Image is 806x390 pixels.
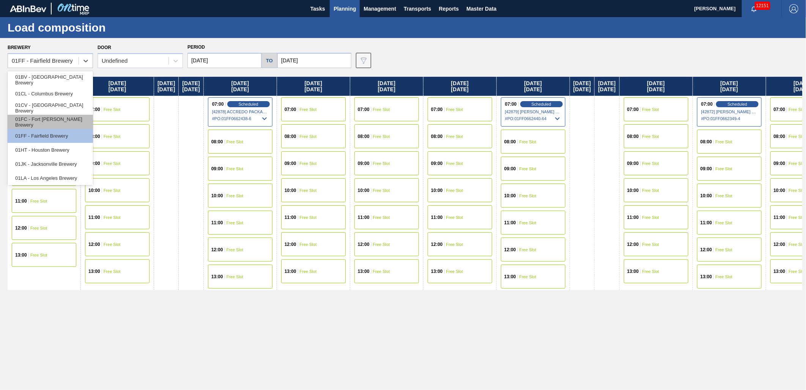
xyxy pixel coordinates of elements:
[715,274,732,279] span: Free Slot
[10,5,46,12] img: TNhmsLtSVTkK8tSr43FrP2fwEKptu5GPRR3wAAAABJRU5ErkJggg==
[789,161,806,166] span: Free Slot
[431,134,443,139] span: 08:00
[519,193,537,198] span: Free Slot
[8,115,93,129] div: 01FC - Fort [PERSON_NAME] Brewery
[154,77,178,96] div: [DATE] [DATE]
[774,134,786,139] span: 08:00
[12,58,73,64] div: 01FF - Fairfield Brewery
[789,4,798,13] img: Logout
[504,140,516,144] span: 08:00
[431,161,443,166] span: 09:00
[497,77,570,96] div: [DATE] [DATE]
[227,220,244,225] span: Free Slot
[358,188,370,193] span: 10:00
[88,188,100,193] span: 10:00
[715,247,732,252] span: Free Slot
[774,188,786,193] span: 10:00
[466,4,496,13] span: Master Data
[187,53,261,68] input: mm/dd/yyyy
[30,253,47,257] span: Free Slot
[104,134,121,139] span: Free Slot
[211,166,223,171] span: 09:00
[446,215,463,220] span: Free Slot
[504,220,516,225] span: 11:00
[364,4,396,13] span: Management
[701,114,758,123] span: # PO : 01FF0662349-4
[642,242,659,247] span: Free Slot
[595,77,619,96] div: [DATE] [DATE]
[358,269,370,274] span: 13:00
[373,134,390,139] span: Free Slot
[789,134,806,139] span: Free Slot
[439,4,459,13] span: Reports
[431,269,443,274] span: 13:00
[505,109,562,114] span: [42879] Brooks and Whittle - Saint Louis - 0008221115
[15,253,27,257] span: 13:00
[104,215,121,220] span: Free Slot
[309,4,326,13] span: Tasks
[446,161,463,166] span: Free Slot
[285,242,296,247] span: 12:00
[277,77,350,96] div: [DATE] [DATE]
[300,269,317,274] span: Free Slot
[227,193,244,198] span: Free Slot
[715,140,732,144] span: Free Slot
[300,242,317,247] span: Free Slot
[504,247,516,252] span: 12:00
[789,107,806,112] span: Free Slot
[423,77,496,96] div: [DATE] [DATE]
[350,77,423,96] div: [DATE] [DATE]
[642,161,659,166] span: Free Slot
[620,77,693,96] div: [DATE] [DATE]
[8,129,93,143] div: 01FF - Fairfield Brewery
[285,161,296,166] span: 09:00
[446,242,463,247] span: Free Slot
[715,166,732,171] span: Free Slot
[187,44,205,50] span: Period
[8,157,93,171] div: 01JK - Jacksonville Brewery
[505,114,562,123] span: # PO : 01FF0662440-64
[404,4,431,13] span: Transports
[104,161,121,166] span: Free Slot
[102,58,128,64] div: Undefined
[701,102,713,106] span: 07:00
[285,215,296,220] span: 11:00
[300,107,317,112] span: Free Slot
[285,107,296,112] span: 07:00
[446,269,463,274] span: Free Slot
[693,77,766,96] div: [DATE] [DATE]
[519,220,537,225] span: Free Slot
[266,58,273,63] h5: to
[505,102,517,106] span: 07:00
[789,188,806,193] span: Free Slot
[211,274,223,279] span: 13:00
[227,140,244,144] span: Free Slot
[774,215,786,220] span: 11:00
[627,161,639,166] span: 09:00
[179,77,203,96] div: [DATE] [DATE]
[81,77,154,96] div: [DATE] [DATE]
[446,188,463,193] span: Free Slot
[755,2,770,10] span: 12151
[300,134,317,139] span: Free Slot
[300,161,317,166] span: Free Slot
[789,215,806,220] span: Free Slot
[446,134,463,139] span: Free Slot
[227,247,244,252] span: Free Slot
[88,161,100,166] span: 09:00
[742,3,766,14] button: Notifications
[104,107,121,112] span: Free Slot
[532,102,551,106] span: Scheduled
[8,87,93,101] div: 01CL - Columbus Brewery
[627,269,639,274] span: 13:00
[104,242,121,247] span: Free Slot
[285,269,296,274] span: 13:00
[431,107,443,112] span: 07:00
[570,77,594,96] div: [DATE] [DATE]
[285,188,296,193] span: 10:00
[701,140,712,144] span: 08:00
[774,161,786,166] span: 09:00
[627,188,639,193] span: 10:00
[373,188,390,193] span: Free Slot
[239,102,258,106] span: Scheduled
